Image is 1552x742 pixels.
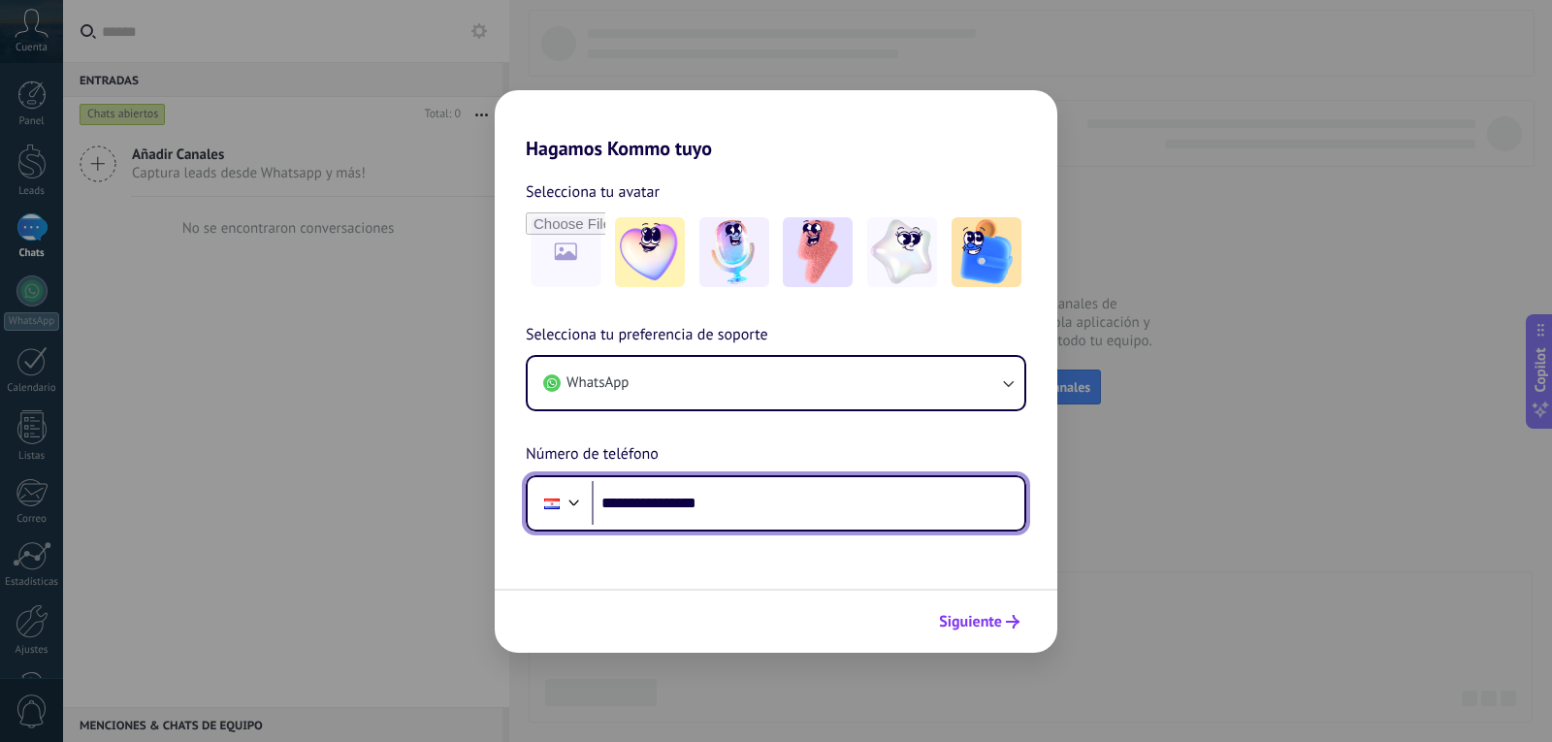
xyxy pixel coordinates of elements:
div: Paraguay: + 595 [533,483,570,524]
img: -4.jpeg [867,217,937,287]
h2: Hagamos Kommo tuyo [495,90,1057,160]
button: Siguiente [930,605,1028,638]
img: -5.jpeg [952,217,1021,287]
img: -1.jpeg [615,217,685,287]
img: -2.jpeg [699,217,769,287]
img: -3.jpeg [783,217,853,287]
span: WhatsApp [566,373,629,393]
span: Siguiente [939,615,1002,629]
span: Número de teléfono [526,442,659,468]
button: WhatsApp [528,357,1024,409]
span: Selecciona tu preferencia de soporte [526,323,768,348]
span: Selecciona tu avatar [526,179,660,205]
